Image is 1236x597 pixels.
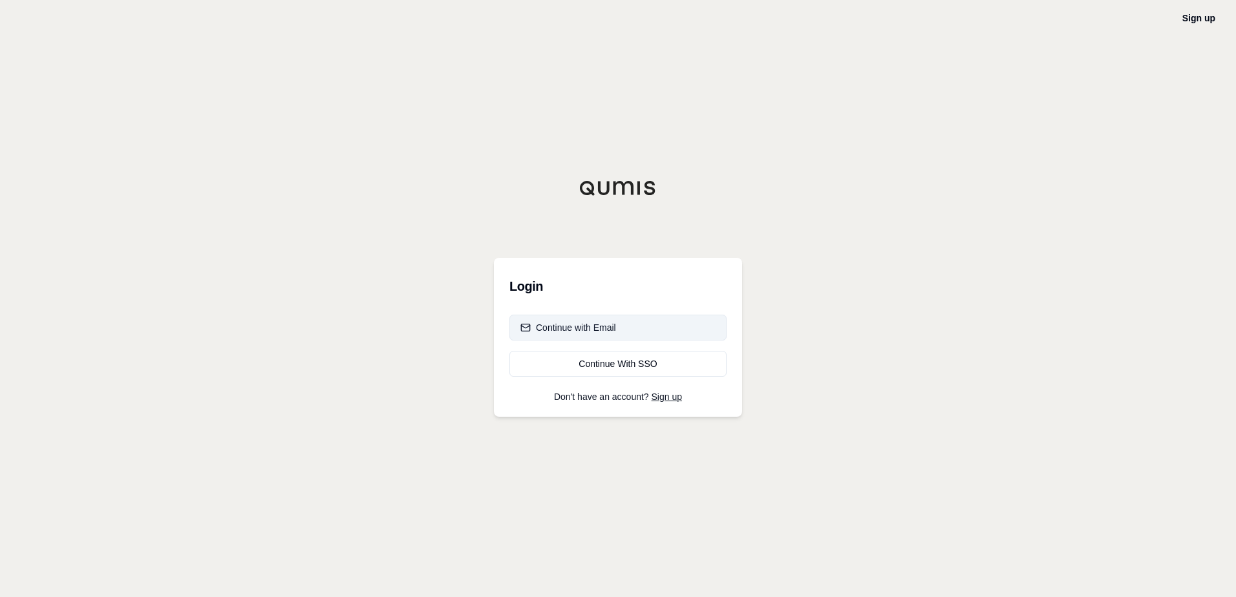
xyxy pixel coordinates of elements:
[509,273,727,299] h3: Login
[509,392,727,401] p: Don't have an account?
[579,180,657,196] img: Qumis
[652,392,682,402] a: Sign up
[520,357,716,370] div: Continue With SSO
[1182,13,1215,23] a: Sign up
[520,321,616,334] div: Continue with Email
[509,351,727,377] a: Continue With SSO
[509,315,727,340] button: Continue with Email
